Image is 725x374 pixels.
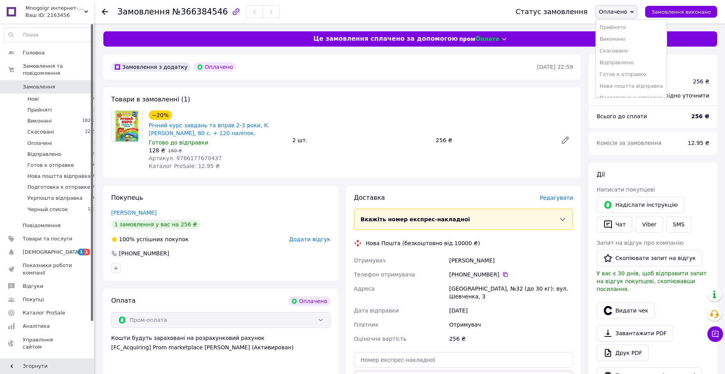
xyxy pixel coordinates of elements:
span: Товари та послуги [23,235,72,242]
span: Виконані [27,117,52,125]
span: Замовлення та повідомлення [23,63,94,77]
span: Оплачені [27,140,52,147]
li: Нова поштта відправка [596,80,667,92]
span: Оціночна вартість [354,336,406,342]
span: Отримувач [354,257,386,264]
input: Номер експрес-накладної [354,352,573,368]
span: 0 [93,96,96,103]
div: [GEOGRAPHIC_DATA], №32 (до 30 кг): вул. Шевченка, 3 [447,282,575,304]
button: Видати чек [597,302,655,319]
span: Оплата [111,297,135,304]
div: 256 ₴ [433,135,554,146]
span: Запит на відгук про компанію [597,240,684,246]
button: Чат [597,216,632,233]
span: Дата відправки [354,307,399,314]
span: Головна [23,49,45,56]
span: Додати відгук [289,236,330,242]
div: Статус замовлення [516,8,588,16]
li: Скасовано [596,45,667,57]
a: Річний курс завдань та вправ 2-3 роки, К. [PERSON_NAME], 80 с. + 120 наліпок. [149,122,270,136]
span: Гаманець компанії [23,357,72,371]
span: Укрпошта відправка [27,195,83,202]
div: [PHONE_NUMBER] [449,271,573,278]
div: [PHONE_NUMBER] [118,249,170,257]
span: Комісія за замовлення [597,140,662,146]
div: Ваш ID: 2163456 [25,12,94,19]
span: Адреса [354,285,375,292]
span: 1 [93,140,96,147]
span: Управління сайтом [23,336,72,351]
div: Кошти будуть зараховані на розрахунковий рахунок [111,334,330,351]
span: Це замовлення сплачено за допомогою [313,34,458,43]
span: Повідомлення [23,222,61,229]
div: Нова Пошта (безкоштовно від 10000 ₴) [364,239,482,247]
span: Mnogoigr интернет-магазин [25,5,84,12]
span: №366384546 [172,7,228,16]
div: 256 ₴ [447,332,575,346]
span: 25 [90,151,96,158]
div: Оплачено [194,62,236,72]
span: Відправлено [27,151,61,158]
span: Покупець [111,194,143,201]
img: Річний курс завдань та вправ 2-3 роки, К. Смирнова, 80 с. + 120 наліпок. [115,111,138,141]
div: 256 ₴ [693,78,709,85]
span: Каталог ProSale: 12.95 ₴ [149,163,220,169]
a: Viber [635,216,663,233]
span: Платник [354,322,379,328]
div: Оплачено [288,296,330,306]
span: 1 [78,249,84,255]
span: 16 [90,162,96,169]
button: Замовлення виконано [645,6,717,18]
span: 18292 [82,117,96,125]
div: Необхідно уточнити [646,87,714,104]
div: Замовлення з додатку [111,62,191,72]
span: Нова поштта відправка [27,173,91,180]
span: Відгуки [23,283,43,290]
span: Скасовані [27,128,54,136]
span: Оплачено [599,9,627,15]
div: успішних покупок [111,235,189,243]
span: Написати покупцеві [597,186,655,193]
span: У вас є 30 днів, щоб відправити запит на відгук покупцеві, скопіювавши посилання. [597,270,707,292]
span: 100% [119,236,135,242]
a: [PERSON_NAME] [111,210,157,216]
div: Отримувач [447,318,575,332]
span: Редагувати [540,195,573,201]
span: Товари в замовленні (1) [111,96,190,103]
span: 0 [93,195,96,202]
span: Каталог ProSale [23,309,65,316]
span: Нові [27,96,39,103]
a: Друк PDF [597,345,649,361]
span: Показники роботи компанії [23,262,72,276]
span: 3 [93,107,96,114]
span: Вкажіть номер експрес-накладної [361,216,470,222]
span: Готов к отправке [27,162,74,169]
span: Доставка [354,194,385,201]
span: Замовлення виконано [651,9,711,15]
li: Прийнято [596,22,667,33]
span: Аналітика [23,323,50,330]
div: [DATE] [447,304,575,318]
span: 0 [93,184,96,191]
div: 1 замовлення у вас на 256 ₴ [111,220,200,229]
li: Готов к отправке [596,69,667,80]
span: 12.95 ₴ [688,140,709,146]
div: Повернутися назад [102,8,108,16]
li: Подготовка к отправке [596,92,667,104]
li: Відправлено [596,57,667,69]
b: 256 ₴ [691,113,709,119]
span: [DEMOGRAPHIC_DATA] [23,249,81,256]
time: [DATE] 22:59 [537,64,573,70]
span: Готово до відправки [149,139,208,146]
span: Покупці [23,296,44,303]
span: Дії [597,171,605,178]
input: Пошук [4,28,96,42]
li: Виконано [596,33,667,45]
span: Замовлення [23,83,55,90]
span: 160 ₴ [168,148,182,154]
div: 2 шт. [289,135,433,146]
button: Скопіювати запит на відгук [597,250,702,266]
span: 1 [84,249,90,255]
span: Черный список [27,206,68,213]
span: Артикул: 9786177670437 [149,155,222,161]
